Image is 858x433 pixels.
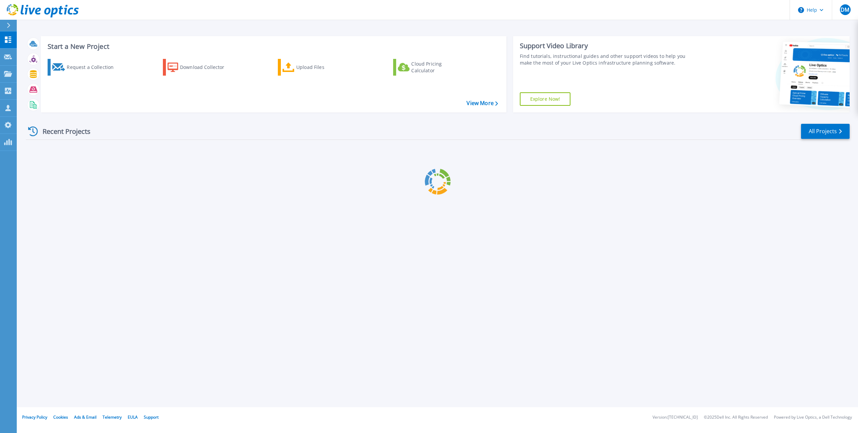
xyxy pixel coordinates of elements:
div: Find tutorials, instructional guides and other support videos to help you make the most of your L... [520,53,694,66]
a: Telemetry [103,414,122,420]
a: EULA [128,414,138,420]
a: Cloud Pricing Calculator [393,59,468,76]
a: Cookies [53,414,68,420]
a: Support [144,414,159,420]
h3: Start a New Project [48,43,498,50]
span: DM [841,7,849,12]
li: Version: [TECHNICAL_ID] [653,415,698,420]
a: View More [467,100,498,106]
div: Support Video Library [520,41,694,50]
a: Request a Collection [48,59,122,76]
li: © 2025 Dell Inc. All Rights Reserved [704,415,768,420]
a: Explore Now! [520,92,571,106]
a: Privacy Policy [22,414,47,420]
a: Ads & Email [74,414,97,420]
div: Recent Projects [26,123,100,140]
a: Download Collector [163,59,238,76]
div: Cloud Pricing Calculator [411,61,465,74]
div: Download Collector [180,61,234,74]
div: Upload Files [296,61,350,74]
div: Request a Collection [67,61,120,74]
li: Powered by Live Optics, a Dell Technology [774,415,852,420]
a: Upload Files [278,59,353,76]
a: All Projects [801,124,850,139]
